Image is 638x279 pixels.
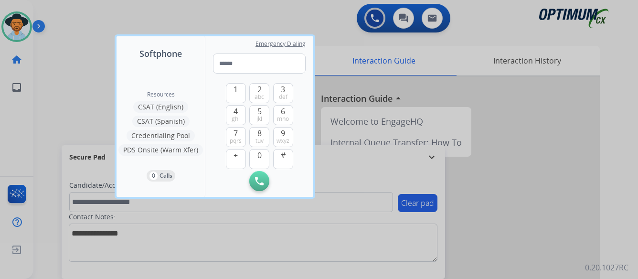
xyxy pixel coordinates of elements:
p: 0.20.1027RC [585,262,628,273]
span: wxyz [276,137,289,145]
button: 6mno [273,105,293,125]
span: Resources [147,91,175,98]
button: + [226,149,246,169]
span: 1 [234,84,238,95]
span: abc [255,93,264,101]
button: CSAT (Spanish) [132,116,190,127]
span: + [234,150,238,161]
button: PDS Onsite (Warm Xfer) [118,144,203,156]
img: call-button [255,177,264,185]
span: mno [277,115,289,123]
span: 5 [257,106,262,117]
button: # [273,149,293,169]
button: CSAT (English) [133,101,188,113]
span: 9 [281,128,285,139]
button: 3def [273,83,293,103]
button: 0 [249,149,269,169]
span: 2 [257,84,262,95]
span: jkl [256,115,262,123]
button: 8tuv [249,127,269,147]
button: 2abc [249,83,269,103]
button: 7pqrs [226,127,246,147]
span: # [281,150,286,161]
p: 0 [149,172,158,180]
span: 6 [281,106,285,117]
button: 4ghi [226,105,246,125]
button: Credentialing Pool [127,130,195,141]
span: 3 [281,84,285,95]
button: 0Calls [147,170,175,182]
span: 4 [234,106,238,117]
button: 9wxyz [273,127,293,147]
span: 0 [257,150,262,161]
span: pqrs [230,137,242,145]
button: 1 [226,83,246,103]
span: tuv [255,137,264,145]
button: 5jkl [249,105,269,125]
span: Softphone [139,47,182,60]
span: ghi [232,115,240,123]
span: def [279,93,287,101]
span: Emergency Dialing [255,40,306,48]
p: Calls [159,172,172,180]
span: 8 [257,128,262,139]
span: 7 [234,128,238,139]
